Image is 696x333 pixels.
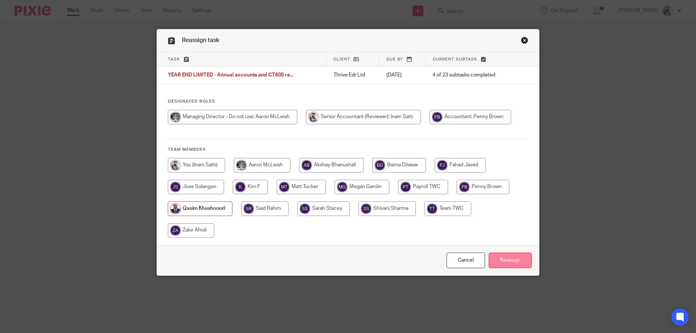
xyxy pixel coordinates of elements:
[386,71,418,79] p: [DATE]
[168,73,293,78] span: YEAR END LIMITED - Annual accounts and CT600 re...
[433,57,477,61] span: Current subtask
[425,67,514,84] td: 4 of 23 subtasks completed
[182,37,219,43] span: Reassign task
[447,253,485,268] a: Close this dialog window
[521,37,528,46] a: Close this dialog window
[489,253,532,268] input: Reassign
[168,99,528,104] h4: Designated Roles
[333,71,372,79] p: Thrive Edr Ltd
[168,57,180,61] span: Task
[386,57,403,61] span: Due by
[333,57,350,61] span: Client
[168,147,528,153] h4: Team members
